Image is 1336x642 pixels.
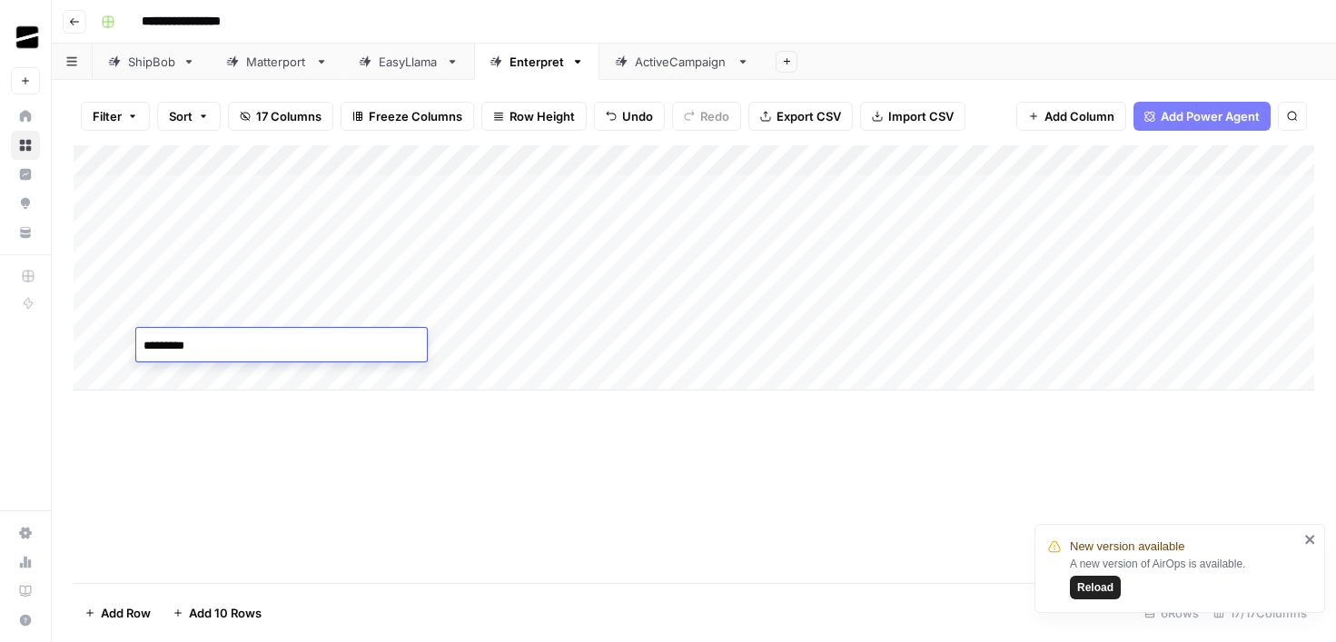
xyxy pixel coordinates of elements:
img: OGM Logo [11,21,44,54]
a: Your Data [11,218,40,247]
button: close [1304,532,1317,547]
a: Settings [11,519,40,548]
span: Export CSV [777,107,841,125]
span: Add Power Agent [1161,107,1260,125]
a: ShipBob [93,44,211,80]
a: Home [11,102,40,131]
a: Matterport [211,44,343,80]
button: Filter [81,102,150,131]
button: Row Height [481,102,587,131]
span: Add Column [1044,107,1114,125]
span: Redo [700,107,729,125]
span: Row Height [510,107,575,125]
button: Export CSV [748,102,853,131]
span: Undo [622,107,653,125]
div: 6 Rows [1137,598,1206,627]
button: Add Row [74,598,162,627]
span: Reload [1077,579,1113,596]
a: ActiveCampaign [599,44,765,80]
a: Enterpret [474,44,599,80]
a: Usage [11,548,40,577]
button: Freeze Columns [341,102,474,131]
span: Add 10 Rows [189,604,262,622]
span: Add Row [101,604,151,622]
button: Redo [672,102,741,131]
a: Browse [11,131,40,160]
a: Opportunities [11,189,40,218]
span: Import CSV [888,107,954,125]
div: Enterpret [510,53,564,71]
span: New version available [1070,538,1184,556]
span: Sort [169,107,193,125]
a: EasyLlama [343,44,474,80]
button: 17 Columns [228,102,333,131]
button: Add Power Agent [1133,102,1271,131]
div: ActiveCampaign [635,53,729,71]
span: Filter [93,107,122,125]
div: ShipBob [128,53,175,71]
button: Workspace: OGM [11,15,40,60]
a: Insights [11,160,40,189]
span: 17 Columns [256,107,322,125]
span: Freeze Columns [369,107,462,125]
a: Learning Hub [11,577,40,606]
button: Sort [157,102,221,131]
button: Reload [1070,576,1121,599]
button: Add 10 Rows [162,598,272,627]
button: Import CSV [860,102,965,131]
div: 17/17 Columns [1206,598,1314,627]
div: A new version of AirOps is available. [1070,556,1299,599]
button: Add Column [1016,102,1126,131]
button: Help + Support [11,606,40,635]
button: Undo [594,102,665,131]
div: Matterport [246,53,308,71]
div: EasyLlama [379,53,439,71]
